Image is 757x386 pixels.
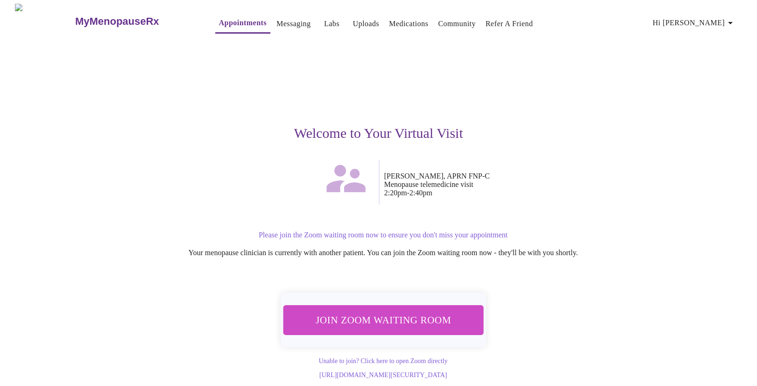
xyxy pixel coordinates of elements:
[653,16,736,29] span: Hi [PERSON_NAME]
[649,14,740,32] button: Hi [PERSON_NAME]
[74,5,196,38] a: MyMenopauseRx
[385,14,432,33] button: Medications
[349,14,383,33] button: Uploads
[295,311,471,329] span: Join Zoom Waiting Room
[434,14,480,33] button: Community
[15,4,74,39] img: MyMenopauseRx Logo
[317,14,347,33] button: Labs
[384,172,666,197] p: [PERSON_NAME], APRN FNP-C Menopause telemedicine visit 2:20pm - 2:40pm
[389,17,428,30] a: Medications
[100,231,666,239] p: Please join the Zoom waiting room now to ensure you don't miss your appointment
[75,15,159,28] h3: MyMenopauseRx
[319,372,447,379] a: [URL][DOMAIN_NAME][SECURITY_DATA]
[276,17,311,30] a: Messaging
[324,17,340,30] a: Labs
[283,305,483,335] button: Join Zoom Waiting Room
[438,17,476,30] a: Community
[273,14,314,33] button: Messaging
[486,17,533,30] a: Refer a Friend
[318,357,447,365] a: Unable to join? Click here to open Zoom directly
[219,16,267,29] a: Appointments
[100,249,666,257] p: Your menopause clinician is currently with another patient. You can join the Zoom waiting room no...
[215,14,270,34] button: Appointments
[482,14,537,33] button: Refer a Friend
[353,17,379,30] a: Uploads
[91,125,666,141] h3: Welcome to Your Virtual Visit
